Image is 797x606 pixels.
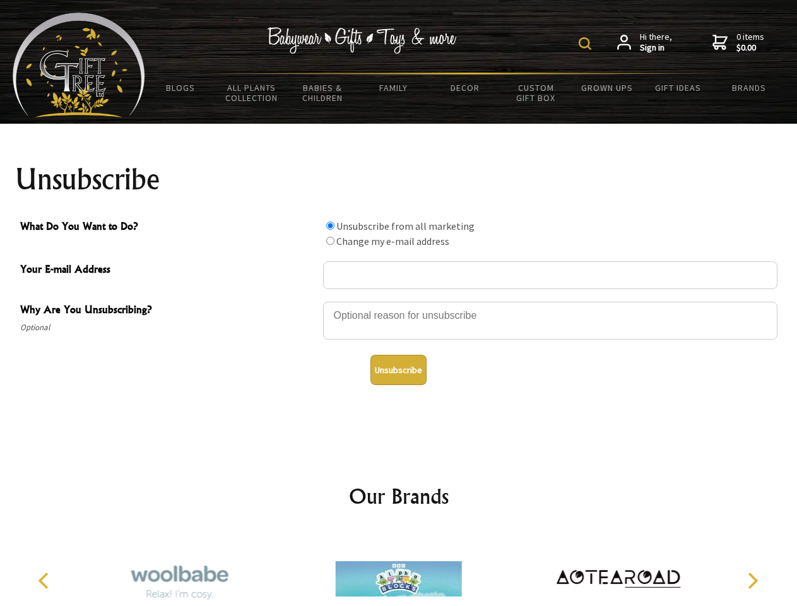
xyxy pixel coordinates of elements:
[323,261,777,289] input: Your E-mail Address
[738,567,766,595] button: Next
[358,74,430,101] a: Family
[500,74,572,111] a: Custom Gift Box
[640,32,672,54] span: Hi there,
[429,74,500,101] a: Decor
[25,481,772,511] h2: Our Brands
[736,42,764,54] strong: $0.00
[20,218,317,237] span: What Do You Want to Do?
[571,74,642,101] a: Grown Ups
[32,567,59,595] button: Previous
[15,164,782,194] h1: Unsubscribe
[642,74,714,101] a: Gift Ideas
[20,320,317,335] span: Optional
[336,220,475,232] label: Unsubscribe from all marketing
[712,32,764,54] a: 0 items$0.00
[216,74,288,111] a: All Plants Collection
[326,222,334,230] input: What Do You Want to Do?
[13,13,145,117] img: Babyware - Gifts - Toys and more...
[326,237,334,245] input: What Do You Want to Do?
[268,27,457,54] img: Babywear - Gifts - Toys & more
[640,42,672,54] strong: Sign in
[287,74,358,111] a: Babies & Children
[370,355,427,385] button: Unsubscribe
[20,302,317,320] span: Why Are You Unsubscribing?
[20,261,317,280] span: Your E-mail Address
[145,74,216,101] a: BLOGS
[579,37,591,50] img: product search
[617,32,672,54] a: Hi there,Sign in
[323,302,777,340] textarea: Why Are You Unsubscribing?
[336,235,449,247] label: Change my e-mail address
[714,74,785,101] a: Brands
[736,31,764,54] span: 0 items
